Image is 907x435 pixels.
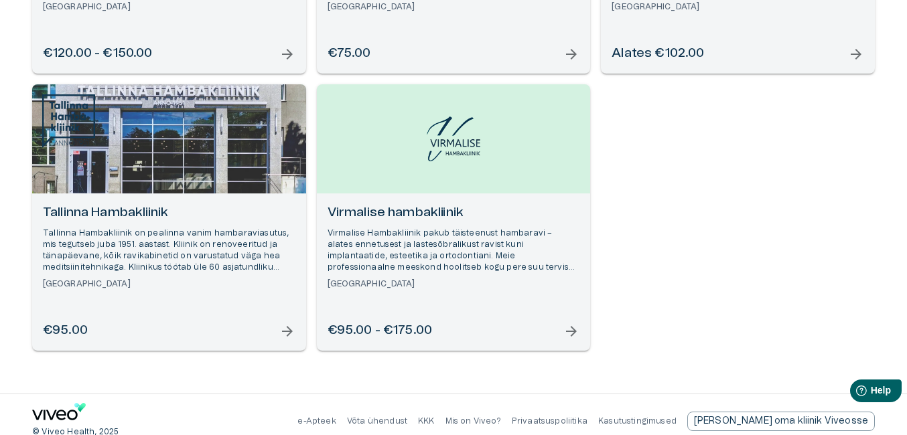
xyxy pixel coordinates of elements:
[445,416,501,427] p: Mis on Viveo?
[43,228,295,274] p: Tallinna Hambakliinik on pealinna vanim hambaraviasutus, mis tegutseb juba 1951. aastast. Kliinik...
[328,45,371,63] h6: €75.00
[317,84,591,351] a: Open selected supplier available booking dates
[328,278,580,290] h6: [GEOGRAPHIC_DATA]
[43,45,153,63] h6: €120.00 - €150.00
[32,84,306,351] a: Open selected supplier available booking dates
[43,1,295,13] h6: [GEOGRAPHIC_DATA]
[328,204,580,222] h6: Virmalise hambakliinik
[43,278,295,290] h6: [GEOGRAPHIC_DATA]
[43,204,295,222] h6: Tallinna Hambakliinik
[279,323,295,339] span: arrow_forward
[328,1,580,13] h6: [GEOGRAPHIC_DATA]
[32,403,86,425] a: Navigate to home page
[279,46,295,62] span: arrow_forward
[418,417,435,425] a: KKK
[297,417,336,425] a: e-Apteek
[803,374,907,412] iframe: Help widget launcher
[43,322,88,340] h6: €95.00
[328,228,580,274] p: Virmalise Hambakliinik pakub täisteenust hambaravi – alates ennetusest ja lastesõbralikust ravist...
[612,1,864,13] h6: [GEOGRAPHIC_DATA]
[687,412,875,431] a: Send email to partnership request to viveo
[328,322,432,340] h6: €95.00 - €175.00
[347,416,407,427] p: Võta ühendust
[598,417,677,425] a: Kasutustingimused
[694,414,868,428] p: [PERSON_NAME] oma kliinik Viveosse
[563,323,579,339] span: arrow_forward
[848,46,864,62] span: arrow_forward
[563,46,579,62] span: arrow_forward
[512,417,587,425] a: Privaatsuspoliitika
[687,412,875,431] div: [PERSON_NAME] oma kliinik Viveosse
[612,45,704,63] h6: Alates €102.00
[42,94,95,148] img: Tallinna Hambakliinik logo
[427,116,480,161] img: Virmalise hambakliinik logo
